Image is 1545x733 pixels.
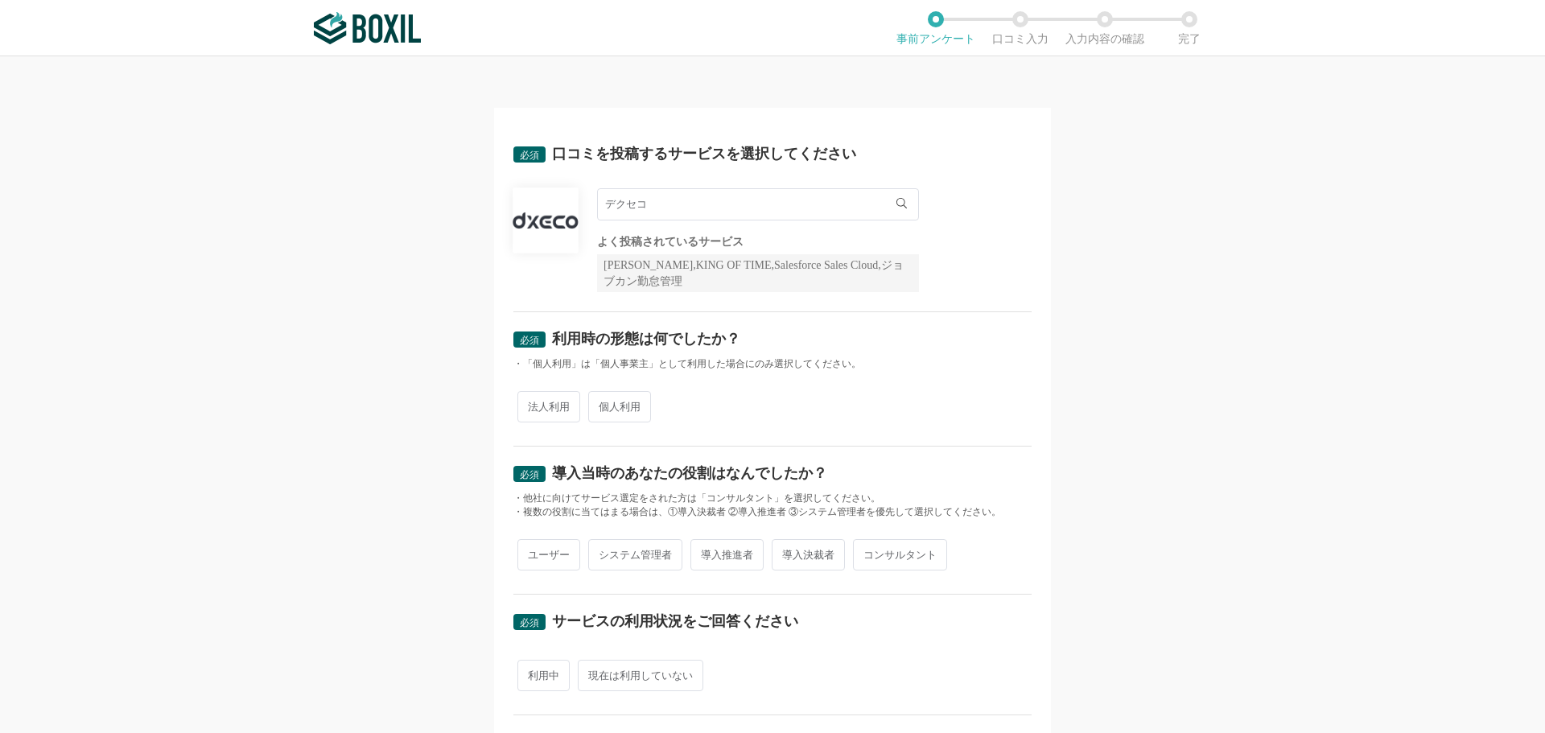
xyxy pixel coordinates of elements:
div: [PERSON_NAME],KING OF TIME,Salesforce Sales Cloud,ジョブカン勤怠管理 [597,254,919,292]
span: 個人利用 [588,391,651,422]
span: 導入決裁者 [772,539,845,570]
li: 口コミ入力 [978,11,1062,45]
img: ボクシルSaaS_ロゴ [314,12,421,44]
span: 導入推進者 [690,539,764,570]
span: 法人利用 [517,391,580,422]
div: 利用時の形態は何でしたか？ [552,331,740,346]
span: 必須 [520,150,539,161]
li: 事前アンケート [893,11,978,45]
span: 現在は利用していない [578,660,703,691]
span: システム管理者 [588,539,682,570]
div: よく投稿されているサービス [597,237,919,248]
li: 完了 [1147,11,1231,45]
span: 利用中 [517,660,570,691]
div: ・他社に向けてサービス選定をされた方は「コンサルタント」を選択してください。 [513,492,1032,505]
li: 入力内容の確認 [1062,11,1147,45]
span: コンサルタント [853,539,947,570]
span: 必須 [520,335,539,346]
span: ユーザー [517,539,580,570]
div: 導入当時のあなたの役割はなんでしたか？ [552,466,827,480]
div: サービスの利用状況をご回答ください [552,614,798,628]
div: 口コミを投稿するサービスを選択してください [552,146,856,161]
span: 必須 [520,469,539,480]
div: ・複数の役割に当てはまる場合は、①導入決裁者 ②導入推進者 ③システム管理者を優先して選択してください。 [513,505,1032,519]
div: ・「個人利用」は「個人事業主」として利用した場合にのみ選択してください。 [513,357,1032,371]
input: サービス名で検索 [597,188,919,220]
span: 必須 [520,617,539,628]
